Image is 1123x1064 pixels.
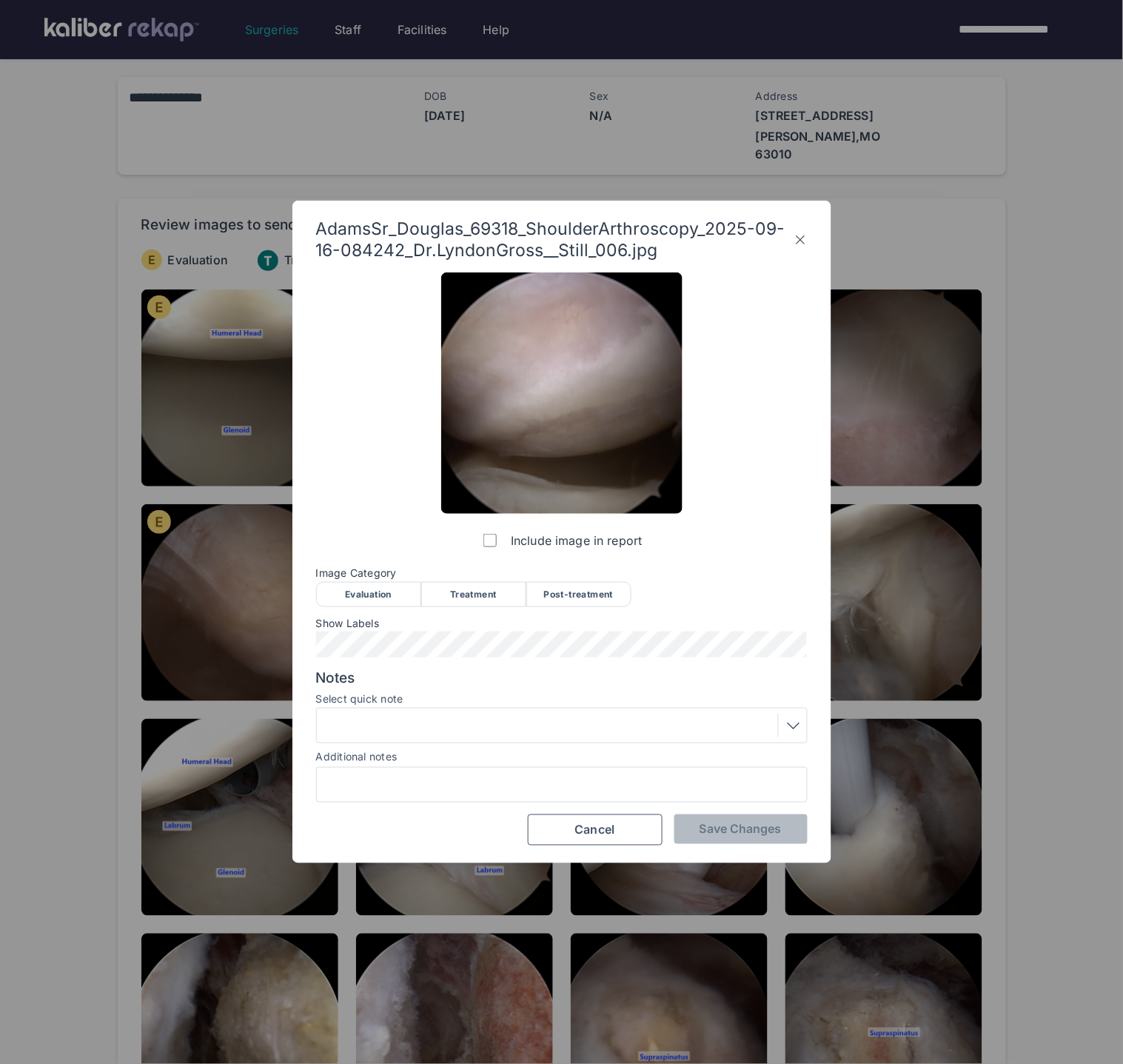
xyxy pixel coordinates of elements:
[674,814,808,844] button: Save Changes
[480,526,642,555] label: Include image in report
[316,669,808,687] span: Notes
[441,272,683,514] img: AdamsSr_Douglas_69318_ShoulderArthroscopy_2025-09-16-084242_Dr.LyndonGross__Still_006.jpg
[421,582,526,607] div: Treatment
[316,693,808,705] label: Select quick note
[526,582,631,607] div: Post-treatment
[528,814,663,846] button: Cancel
[575,823,615,837] span: Cancel
[316,751,398,763] label: Additional notes
[700,822,782,837] span: Save Changes
[316,567,808,579] span: Image Category
[316,218,794,260] span: AdamsSr_Douglas_69318_ShoulderArthroscopy_2025-09-16-084242_Dr.LyndonGross__Still_006.jpg
[316,618,808,629] span: Show Labels
[483,534,497,547] input: Include image in report
[316,582,421,607] div: Evaluation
